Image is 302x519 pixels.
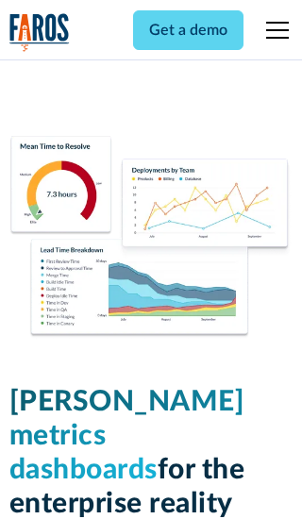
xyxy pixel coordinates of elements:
[9,13,70,52] a: home
[9,388,245,484] span: [PERSON_NAME] metrics dashboards
[9,13,70,52] img: Logo of the analytics and reporting company Faros.
[133,10,243,50] a: Get a demo
[9,136,294,340] img: Dora Metrics Dashboard
[255,8,293,53] div: menu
